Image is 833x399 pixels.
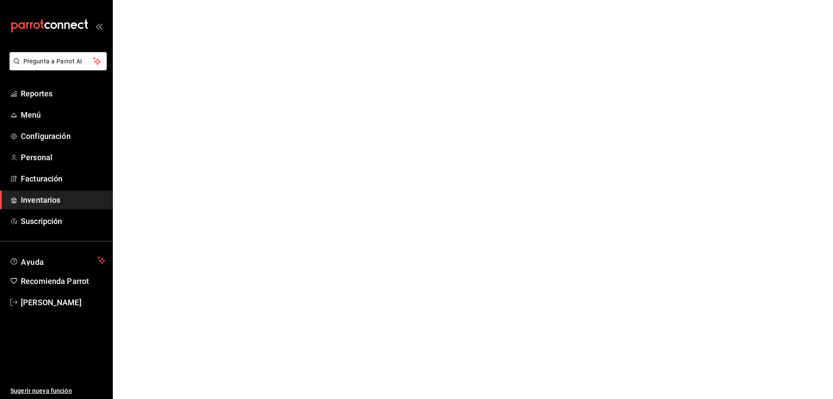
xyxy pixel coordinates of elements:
[21,152,105,163] span: Personal
[21,297,105,308] span: [PERSON_NAME]
[21,275,105,287] span: Recomienda Parrot
[21,194,105,206] span: Inventarios
[21,88,105,99] span: Reportes
[21,109,105,121] span: Menú
[10,52,107,70] button: Pregunta a Parrot AI
[21,255,94,266] span: Ayuda
[10,386,105,396] span: Sugerir nueva función
[95,23,102,30] button: open_drawer_menu
[23,57,93,66] span: Pregunta a Parrot AI
[21,215,105,227] span: Suscripción
[21,130,105,142] span: Configuración
[21,173,105,185] span: Facturación
[6,63,107,72] a: Pregunta a Parrot AI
